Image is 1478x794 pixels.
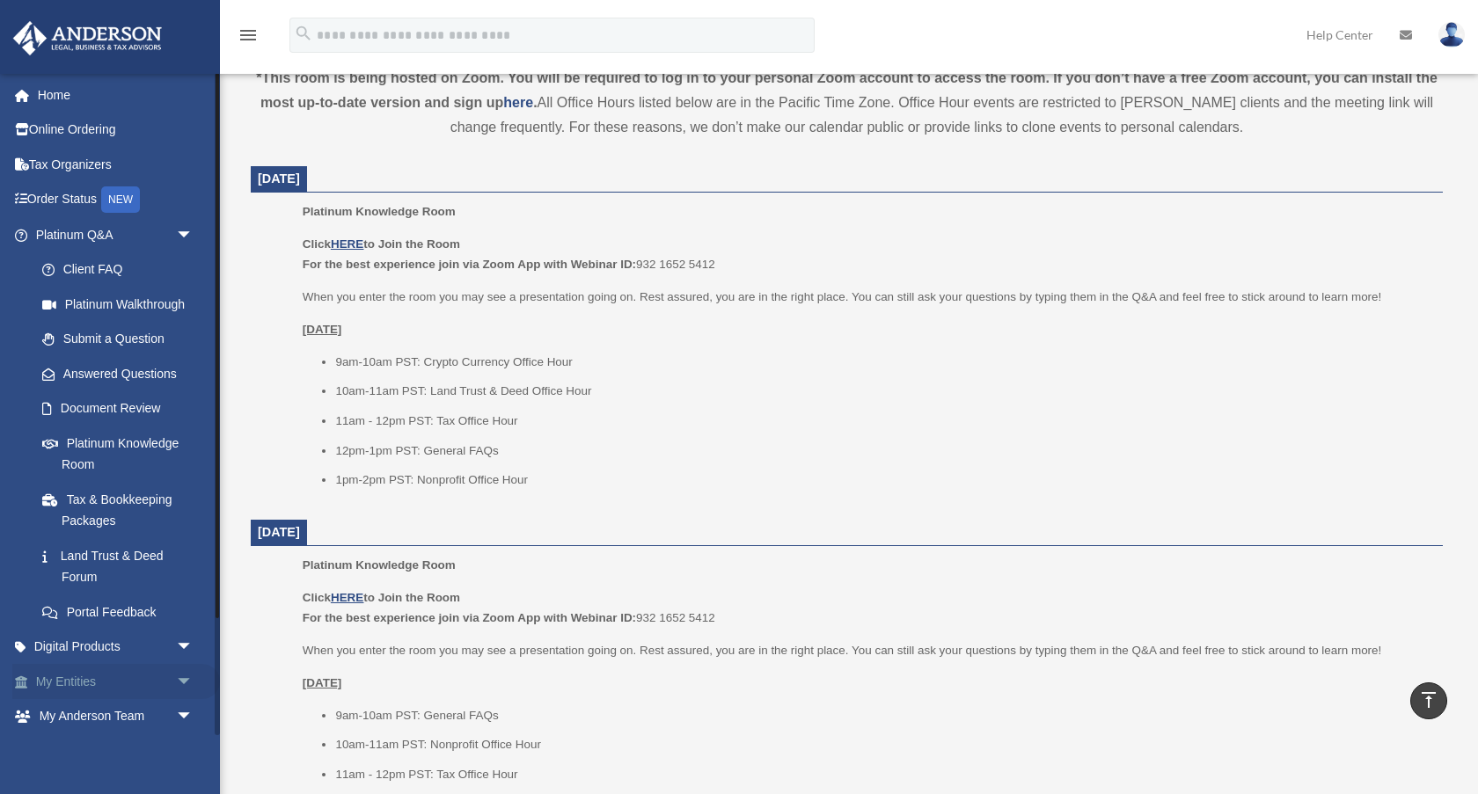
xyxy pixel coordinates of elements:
[335,352,1430,373] li: 9am-10am PST: Crypto Currency Office Hour
[25,538,220,594] a: Land Trust & Deed Forum
[303,287,1430,308] p: When you enter the room you may see a presentation going on. Rest assured, you are in the right p...
[12,699,220,734] a: My Anderson Teamarrow_drop_down
[1410,682,1447,719] a: vertical_align_top
[335,705,1430,726] li: 9am-10am PST: General FAQs
[303,205,456,218] span: Platinum Knowledge Room
[176,664,211,700] span: arrow_drop_down
[303,591,460,604] b: Click to Join the Room
[303,237,460,251] b: Click to Join the Room
[533,95,537,110] strong: .
[335,764,1430,785] li: 11am - 12pm PST: Tax Office Hour
[294,24,313,43] i: search
[176,733,211,769] span: arrow_drop_down
[303,558,456,572] span: Platinum Knowledge Room
[303,587,1430,629] p: 932 1652 5412
[335,470,1430,491] li: 1pm-2pm PST: Nonprofit Office Hour
[25,426,211,482] a: Platinum Knowledge Room
[25,252,220,288] a: Client FAQ
[12,217,220,252] a: Platinum Q&Aarrow_drop_down
[335,441,1430,462] li: 12pm-1pm PST: General FAQs
[303,234,1430,275] p: 932 1652 5412
[12,733,220,769] a: My Documentsarrow_drop_down
[25,322,220,357] a: Submit a Question
[12,113,220,148] a: Online Ordering
[503,95,533,110] a: here
[25,391,220,426] a: Document Review
[331,591,363,604] a: HERE
[25,356,220,391] a: Answered Questions
[25,287,220,322] a: Platinum Walkthrough
[303,676,342,689] u: [DATE]
[176,630,211,666] span: arrow_drop_down
[303,323,342,336] u: [DATE]
[258,525,300,539] span: [DATE]
[238,25,259,46] i: menu
[12,630,220,665] a: Digital Productsarrow_drop_down
[331,237,363,251] a: HERE
[335,734,1430,755] li: 10am-11am PST: Nonprofit Office Hour
[12,147,220,182] a: Tax Organizers
[12,182,220,218] a: Order StatusNEW
[335,381,1430,402] li: 10am-11am PST: Land Trust & Deed Office Hour
[1418,689,1439,710] i: vertical_align_top
[12,664,220,699] a: My Entitiesarrow_drop_down
[25,594,220,630] a: Portal Feedback
[238,31,259,46] a: menu
[176,217,211,253] span: arrow_drop_down
[251,66,1443,140] div: All Office Hours listed below are in the Pacific Time Zone. Office Hour events are restricted to ...
[25,482,220,538] a: Tax & Bookkeeping Packages
[303,611,636,624] b: For the best experience join via Zoom App with Webinar ID:
[258,171,300,186] span: [DATE]
[176,699,211,735] span: arrow_drop_down
[303,640,1430,661] p: When you enter the room you may see a presentation going on. Rest assured, you are in the right p...
[101,186,140,213] div: NEW
[335,411,1430,432] li: 11am - 12pm PST: Tax Office Hour
[303,258,636,271] b: For the best experience join via Zoom App with Webinar ID:
[8,21,167,55] img: Anderson Advisors Platinum Portal
[12,77,220,113] a: Home
[1438,22,1465,47] img: User Pic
